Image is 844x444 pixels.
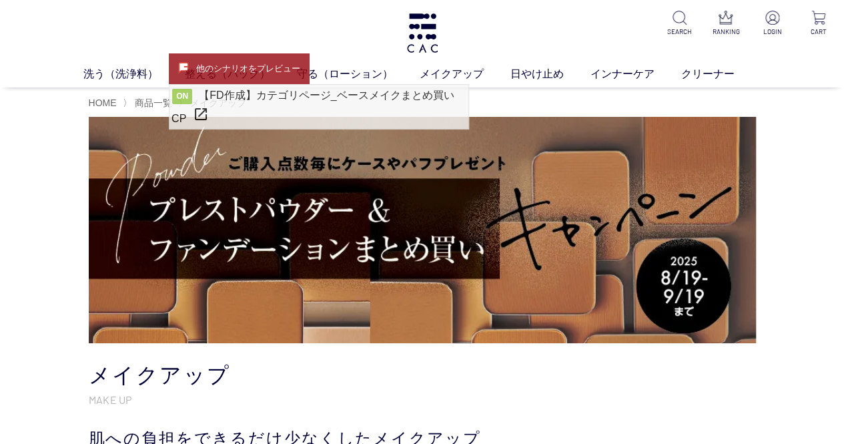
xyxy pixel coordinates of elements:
a: HOME [89,97,117,108]
a: 日やけ止め [510,66,590,82]
a: SEARCH [665,11,695,37]
a: インナーケア [590,66,681,82]
a: 【FD作成】カテゴリページ_ベースメイクまとめ買いCP [169,85,468,130]
a: メイクアップ [420,66,510,82]
h1: メイクアップ [89,361,756,390]
p: CART [803,27,833,37]
a: CART [803,11,833,37]
a: クリーナー [681,66,761,82]
button: 他のシナリオをプレビュー [169,53,309,84]
p: RANKING [711,27,741,37]
span: 商品一覧 [135,97,172,108]
p: MAKE UP [89,393,756,407]
a: 洗う（洗浄料） [83,66,185,82]
img: logo [405,13,440,53]
a: 守る（ローション） [297,66,420,82]
a: 商品一覧 [132,97,172,108]
p: LOGIN [757,27,787,37]
a: RANKING [711,11,741,37]
a: LOGIN [757,11,787,37]
p: SEARCH [665,27,695,37]
span: ON [172,89,192,105]
img: Flipdesk [177,62,189,74]
li: 〉 [123,97,175,109]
